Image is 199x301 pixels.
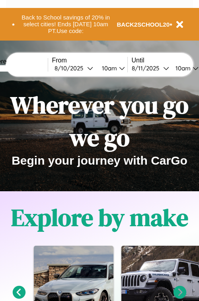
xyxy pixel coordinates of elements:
b: BACK2SCHOOL20 [117,21,170,28]
div: 8 / 10 / 2025 [55,64,87,72]
label: From [52,57,127,64]
h1: Explore by make [11,201,188,234]
button: 10am [96,64,127,72]
div: 10am [98,64,119,72]
div: 8 / 11 / 2025 [132,64,163,72]
button: Back to School savings of 20% in select cities! Ends [DATE] 10am PT.Use code: [15,12,117,37]
button: 8/10/2025 [52,64,96,72]
div: 10am [172,64,193,72]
